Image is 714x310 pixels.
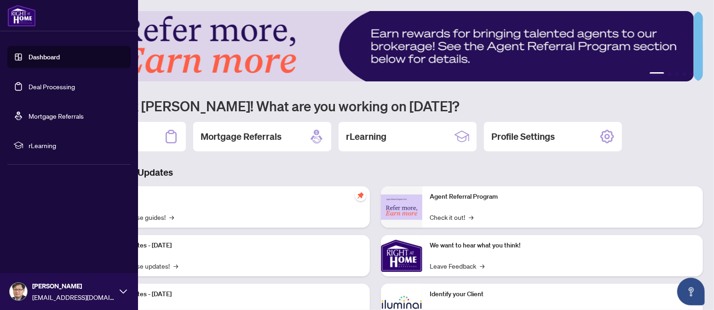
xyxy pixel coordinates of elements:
a: Check it out!→ [430,212,473,222]
h3: Brokerage & Industry Updates [48,166,703,179]
h2: Profile Settings [491,130,555,143]
img: logo [7,5,36,27]
span: [EMAIL_ADDRESS][DOMAIN_NAME] [32,292,115,302]
a: Leave Feedback→ [430,261,484,271]
a: Dashboard [29,53,60,61]
img: Slide 0 [48,11,694,81]
p: Platform Updates - [DATE] [97,241,363,251]
h2: Mortgage Referrals [201,130,282,143]
button: Open asap [677,278,705,305]
span: → [469,212,473,222]
button: 4 [683,72,686,76]
span: → [480,261,484,271]
img: Profile Icon [10,283,27,300]
button: 5 [690,72,694,76]
span: pushpin [355,190,366,201]
button: 3 [675,72,679,76]
span: rLearning [29,140,124,150]
h1: Welcome back [PERSON_NAME]! What are you working on [DATE]? [48,97,703,115]
img: We want to hear what you think! [381,235,422,276]
p: Platform Updates - [DATE] [97,289,363,299]
p: Agent Referral Program [430,192,696,202]
p: Identify your Client [430,289,696,299]
button: 2 [668,72,672,76]
h2: rLearning [346,130,386,143]
a: Mortgage Referrals [29,112,84,120]
span: → [169,212,174,222]
button: 1 [650,72,664,76]
span: → [173,261,178,271]
span: [PERSON_NAME] [32,281,115,291]
p: Self-Help [97,192,363,202]
a: Deal Processing [29,82,75,91]
img: Agent Referral Program [381,195,422,220]
p: We want to hear what you think! [430,241,696,251]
